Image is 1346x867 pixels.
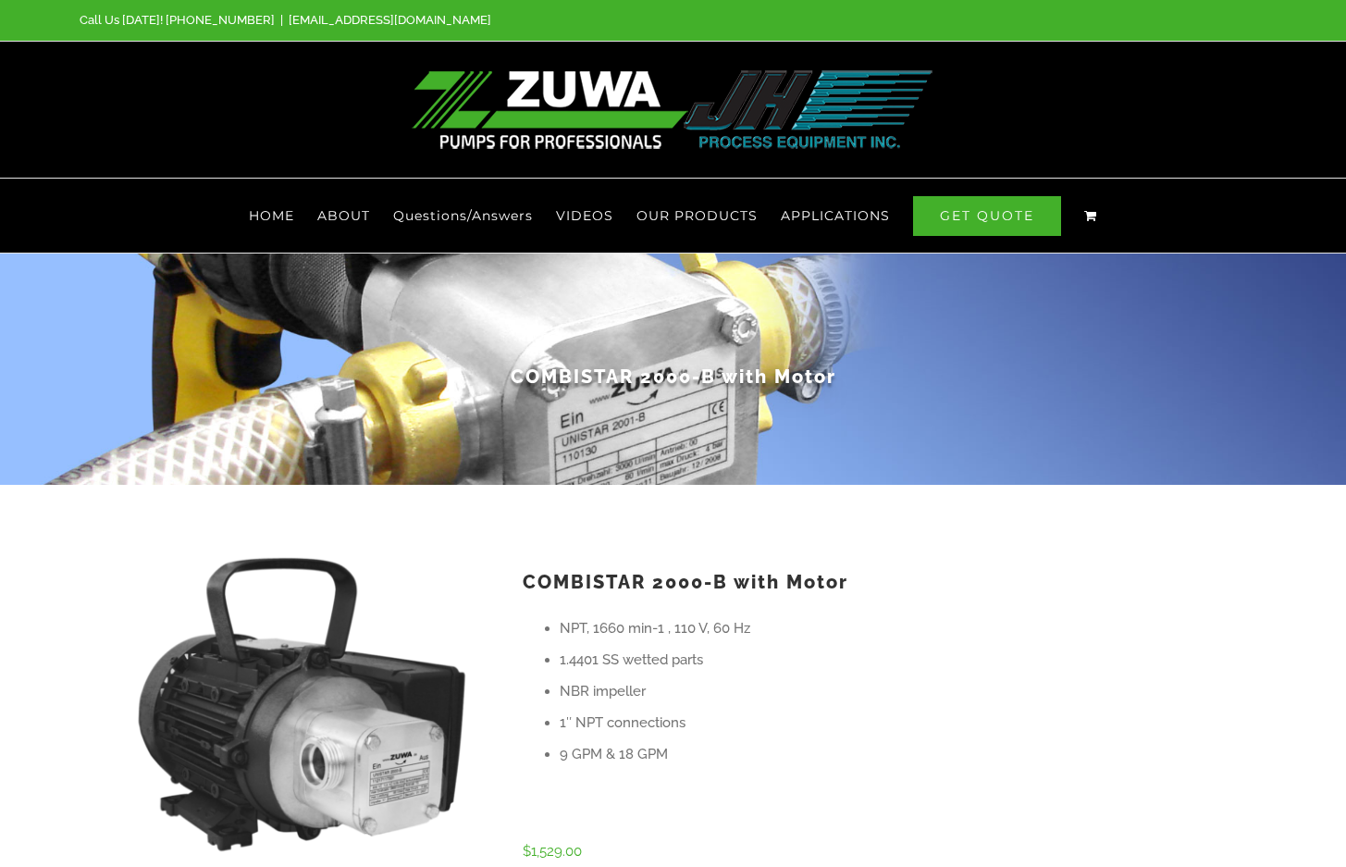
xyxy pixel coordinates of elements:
[523,843,531,860] span: $
[249,179,294,253] a: HOME
[80,13,275,27] span: Call Us [DATE]! [PHONE_NUMBER]
[560,613,1177,644] li: NPT, 1660 min-1 , 110 V, 60 Hz
[317,179,370,253] a: ABOUT
[560,644,1177,675] li: 1.4401 SS wetted parts
[556,209,613,222] span: VIDEOS
[393,179,533,253] a: Questions/Answers
[1084,179,1097,253] a: View Cart
[636,209,758,222] span: OUR PRODUCTS
[560,675,1177,707] li: NBR impeller
[781,209,890,222] span: APPLICATIONS
[523,843,582,860] bdi: 1,529.00
[781,179,890,253] a: APPLICATIONS
[317,209,370,222] span: ABOUT
[393,209,533,222] span: Questions/Answers
[636,179,758,253] a: OUR PRODUCTS
[132,364,1215,390] h1: COMBISTAR 2000-B with Motor
[913,196,1061,236] span: GET QUOTE
[560,707,1177,738] li: 1″ NPT connections
[289,13,491,27] a: [EMAIL_ADDRESS][DOMAIN_NAME]
[560,738,1177,770] li: 9 GPM & 18 GPM
[523,566,1177,599] h1: COMBISTAR 2000-B with Motor
[556,179,613,253] a: VIDEOS
[913,179,1061,253] a: GET QUOTE
[80,179,1266,253] nav: Main Menu
[249,209,294,222] span: HOME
